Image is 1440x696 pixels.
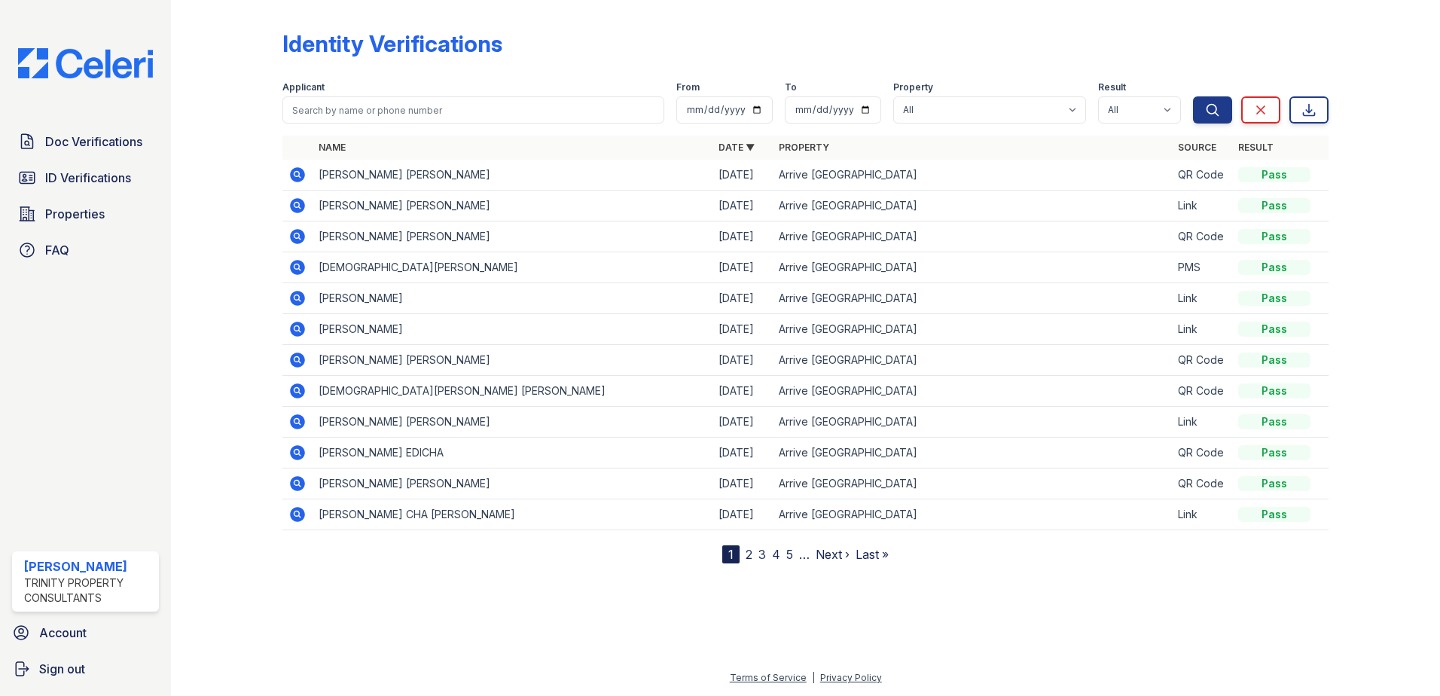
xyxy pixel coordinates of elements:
[893,81,933,93] label: Property
[712,376,773,407] td: [DATE]
[812,672,815,683] div: |
[1238,476,1310,491] div: Pass
[1172,469,1232,499] td: QR Code
[1238,260,1310,275] div: Pass
[773,345,1173,376] td: Arrive [GEOGRAPHIC_DATA]
[6,618,165,648] a: Account
[1238,383,1310,398] div: Pass
[12,127,159,157] a: Doc Verifications
[45,205,105,223] span: Properties
[1238,229,1310,244] div: Pass
[712,345,773,376] td: [DATE]
[45,241,69,259] span: FAQ
[773,283,1173,314] td: Arrive [GEOGRAPHIC_DATA]
[45,133,142,151] span: Doc Verifications
[712,160,773,191] td: [DATE]
[1172,499,1232,530] td: Link
[313,221,712,252] td: [PERSON_NAME] [PERSON_NAME]
[39,624,87,642] span: Account
[313,376,712,407] td: [DEMOGRAPHIC_DATA][PERSON_NAME] [PERSON_NAME]
[1172,314,1232,345] td: Link
[282,96,664,124] input: Search by name or phone number
[313,407,712,438] td: [PERSON_NAME] [PERSON_NAME]
[712,191,773,221] td: [DATE]
[313,499,712,530] td: [PERSON_NAME] CHA [PERSON_NAME]
[773,376,1173,407] td: Arrive [GEOGRAPHIC_DATA]
[313,469,712,499] td: [PERSON_NAME] [PERSON_NAME]
[712,407,773,438] td: [DATE]
[1172,160,1232,191] td: QR Code
[282,81,325,93] label: Applicant
[6,654,165,684] a: Sign out
[816,547,850,562] a: Next ›
[1098,81,1126,93] label: Result
[1172,252,1232,283] td: PMS
[820,672,882,683] a: Privacy Policy
[773,469,1173,499] td: Arrive [GEOGRAPHIC_DATA]
[712,221,773,252] td: [DATE]
[773,438,1173,469] td: Arrive [GEOGRAPHIC_DATA]
[772,547,780,562] a: 4
[1238,322,1310,337] div: Pass
[1172,438,1232,469] td: QR Code
[1238,142,1274,153] a: Result
[773,252,1173,283] td: Arrive [GEOGRAPHIC_DATA]
[856,547,889,562] a: Last »
[773,499,1173,530] td: Arrive [GEOGRAPHIC_DATA]
[718,142,755,153] a: Date ▼
[1172,283,1232,314] td: Link
[1178,142,1216,153] a: Source
[712,314,773,345] td: [DATE]
[39,660,85,678] span: Sign out
[758,547,766,562] a: 3
[1238,353,1310,368] div: Pass
[1238,445,1310,460] div: Pass
[24,575,153,606] div: Trinity Property Consultants
[1172,221,1232,252] td: QR Code
[1238,167,1310,182] div: Pass
[676,81,700,93] label: From
[313,252,712,283] td: [DEMOGRAPHIC_DATA][PERSON_NAME]
[12,199,159,229] a: Properties
[1238,198,1310,213] div: Pass
[1238,414,1310,429] div: Pass
[730,672,807,683] a: Terms of Service
[712,252,773,283] td: [DATE]
[282,30,502,57] div: Identity Verifications
[1172,376,1232,407] td: QR Code
[45,169,131,187] span: ID Verifications
[785,81,797,93] label: To
[1238,507,1310,522] div: Pass
[319,142,346,153] a: Name
[712,438,773,469] td: [DATE]
[1172,191,1232,221] td: Link
[712,283,773,314] td: [DATE]
[1238,291,1310,306] div: Pass
[712,499,773,530] td: [DATE]
[773,407,1173,438] td: Arrive [GEOGRAPHIC_DATA]
[313,314,712,345] td: [PERSON_NAME]
[313,438,712,469] td: [PERSON_NAME] EDICHA
[799,545,810,563] span: …
[773,314,1173,345] td: Arrive [GEOGRAPHIC_DATA]
[1172,345,1232,376] td: QR Code
[6,48,165,78] img: CE_Logo_Blue-a8612792a0a2168367f1c8372b55b34899dd931a85d93a1a3d3e32e68fde9ad4.png
[1172,407,1232,438] td: Link
[773,160,1173,191] td: Arrive [GEOGRAPHIC_DATA]
[313,283,712,314] td: [PERSON_NAME]
[24,557,153,575] div: [PERSON_NAME]
[313,191,712,221] td: [PERSON_NAME] [PERSON_NAME]
[722,545,740,563] div: 1
[773,191,1173,221] td: Arrive [GEOGRAPHIC_DATA]
[313,160,712,191] td: [PERSON_NAME] [PERSON_NAME]
[712,469,773,499] td: [DATE]
[12,163,159,193] a: ID Verifications
[786,547,793,562] a: 5
[313,345,712,376] td: [PERSON_NAME] [PERSON_NAME]
[12,235,159,265] a: FAQ
[773,221,1173,252] td: Arrive [GEOGRAPHIC_DATA]
[746,547,752,562] a: 2
[779,142,829,153] a: Property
